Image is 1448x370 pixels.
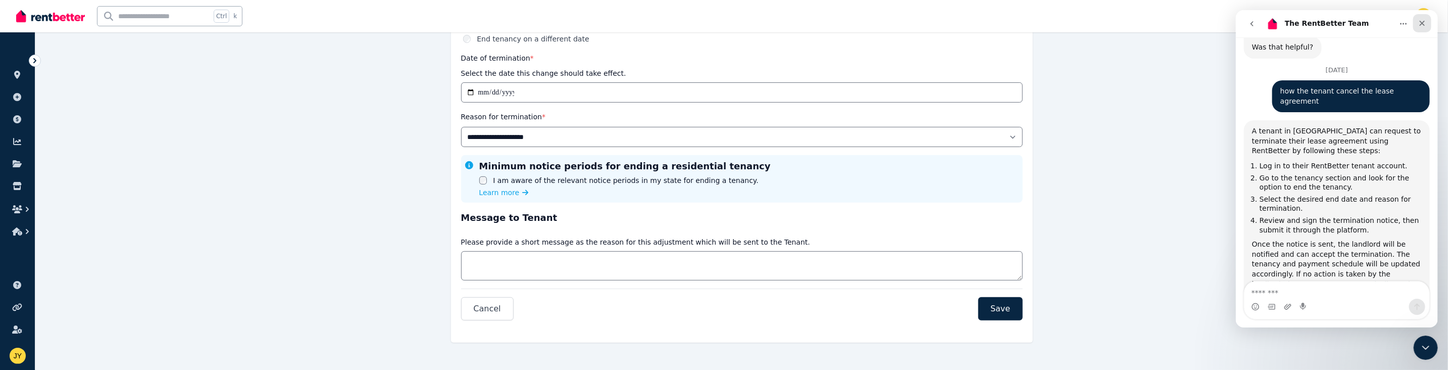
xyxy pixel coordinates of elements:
label: I am aware of the relevant notice periods in my state for ending a tenancy. [493,175,758,186]
p: Please provide a short message as the reason for this adjustment which will be sent to the Tenant. [461,237,811,247]
label: Reason for termination [461,113,546,121]
img: RentBetter [16,9,85,24]
span: Save [990,303,1010,315]
button: Cancel [461,297,514,320]
h3: Minimum notice periods for ending a residential tenancy [479,159,771,173]
iframe: Intercom live chat [1236,10,1438,328]
a: Learn more [479,188,529,198]
span: Cancel [474,303,501,315]
label: Date of termination [461,54,534,62]
iframe: Intercom live chat [1414,336,1438,360]
button: Save [978,297,1022,320]
h3: Message to Tenant [461,211,1023,225]
span: k [233,12,237,20]
img: JIAN YU [1416,8,1432,24]
span: Learn more [479,188,520,198]
span: Ctrl [214,10,229,23]
label: End tenancy on a different date [477,34,589,44]
img: JIAN YU [10,348,26,364]
p: Select the date this change should take effect. [461,68,626,78]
